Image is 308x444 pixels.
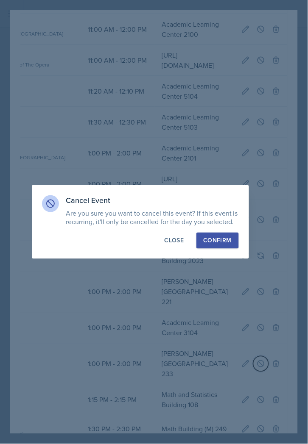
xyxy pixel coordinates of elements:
p: Are you sure you want to cancel this event? If this event is recurring, it'll only be cancelled f... [66,209,239,226]
div: Close [165,236,184,245]
button: Confirm [196,233,239,249]
button: Close [157,233,191,249]
div: Confirm [204,236,232,245]
h3: Cancel Event [66,195,239,205]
